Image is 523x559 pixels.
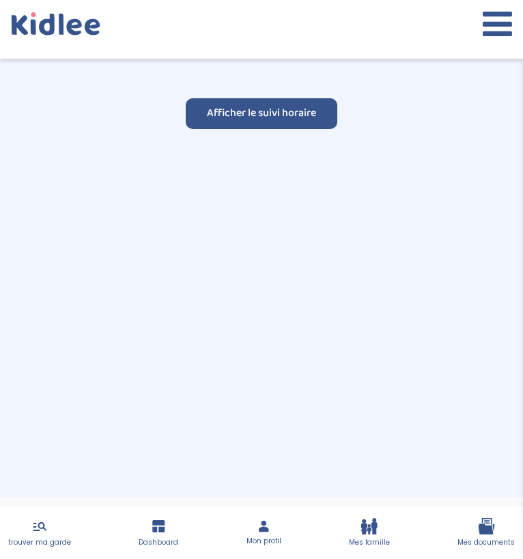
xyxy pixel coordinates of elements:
a: Dashboard [139,518,178,548]
span: Mes documents [457,537,515,548]
span: trouver ma garde [8,537,71,548]
button: Afficher le suivi horaire [186,98,337,129]
a: Mes famille [349,518,390,548]
span: Dashboard [139,537,178,548]
a: Mes documents [457,518,515,548]
a: Mon profil [246,519,281,547]
a: Besoin d'aide ? [376,20,456,61]
span: Mon profil [246,536,281,547]
a: trouver ma garde [8,518,71,548]
span: Mes famille [349,537,390,548]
